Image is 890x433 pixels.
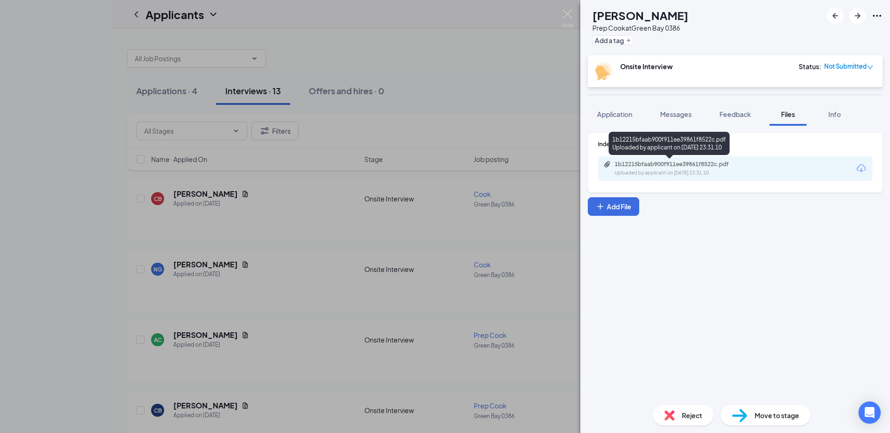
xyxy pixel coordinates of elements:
div: Status : [799,62,821,71]
svg: Download [856,163,867,174]
span: Feedback [719,110,751,118]
span: Files [781,110,795,118]
svg: ArrowLeftNew [830,10,841,21]
button: ArrowLeftNew [827,7,844,24]
span: Not Submitted [824,62,867,71]
div: Open Intercom Messenger [858,401,881,424]
span: Info [828,110,841,118]
div: 1b12215bfaab900f911ee39861f8522c.pdf Uploaded by applicant on [DATE] 23:31:10 [609,132,730,155]
div: 1b12215bfaab900f911ee39861f8522c.pdf [615,161,744,168]
button: ArrowRight [849,7,866,24]
span: down [867,64,873,71]
svg: Ellipses [871,10,883,21]
svg: Paperclip [604,161,611,168]
h1: [PERSON_NAME] [592,7,688,23]
svg: Plus [596,202,605,211]
button: Add FilePlus [588,197,639,216]
div: Uploaded by applicant on [DATE] 23:31:10 [615,169,754,177]
svg: Plus [626,38,631,43]
a: Paperclip1b12215bfaab900f911ee39861f8522c.pdfUploaded by applicant on [DATE] 23:31:10 [604,161,754,177]
div: Prep Cook at Green Bay 0386 [592,23,688,32]
div: Indeed Resume [598,140,872,148]
button: PlusAdd a tag [592,35,634,45]
b: Onsite Interview [620,62,673,71]
svg: ArrowRight [852,10,863,21]
span: Application [597,110,632,118]
span: Reject [682,410,702,420]
span: Messages [660,110,692,118]
span: Move to stage [755,410,799,420]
